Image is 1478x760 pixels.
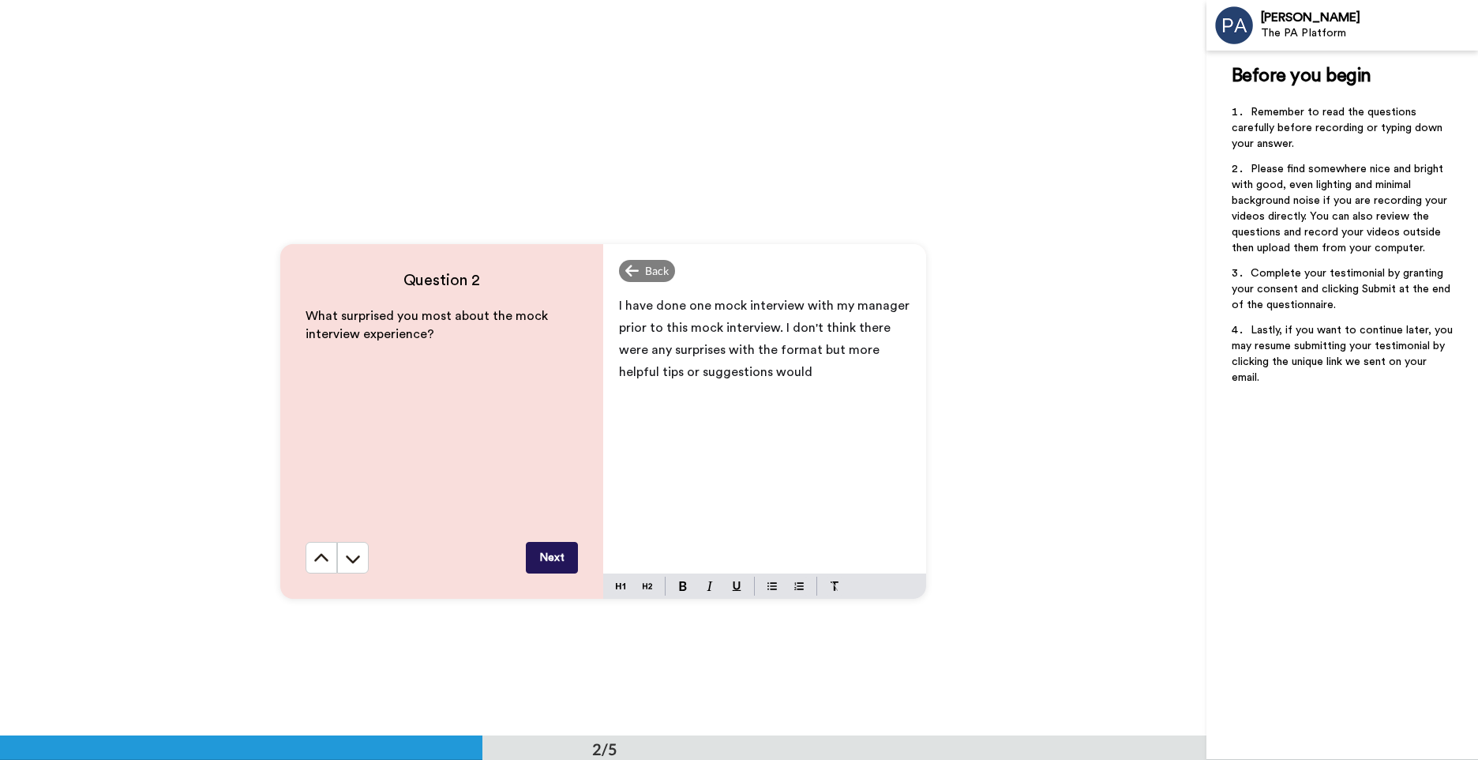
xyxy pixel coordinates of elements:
[643,580,652,593] img: heading-two-block.svg
[645,263,669,279] span: Back
[1232,268,1454,310] span: Complete your testimonial by granting your consent and clicking Submit at the end of the question...
[306,269,578,292] h4: Question 2
[732,581,741,591] img: underline-mark.svg
[619,299,913,378] span: I have done one mock interview with my manager prior to this mock interview. I don't think there ...
[679,581,687,591] img: bold-mark.svg
[306,310,551,340] span: What surprised you most about the mock interview experience?
[830,581,839,591] img: clear-format.svg
[1261,10,1477,25] div: [PERSON_NAME]
[767,580,777,593] img: bulleted-block.svg
[567,738,643,760] div: 2/5
[526,542,578,574] button: Next
[1261,27,1477,40] div: The PA Platform
[1232,325,1456,383] span: Lastly, if you want to continue later, you may resume submitting your testimonial by clicking the...
[794,580,804,593] img: numbered-block.svg
[1215,6,1253,44] img: Profile Image
[1232,164,1450,254] span: Please find somewhere nice and bright with good, even lighting and minimal background noise if yo...
[616,580,625,593] img: heading-one-block.svg
[1232,66,1371,85] span: Before you begin
[619,260,676,282] div: Back
[707,581,713,591] img: italic-mark.svg
[1232,107,1446,149] span: Remember to read the questions carefully before recording or typing down your answer.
